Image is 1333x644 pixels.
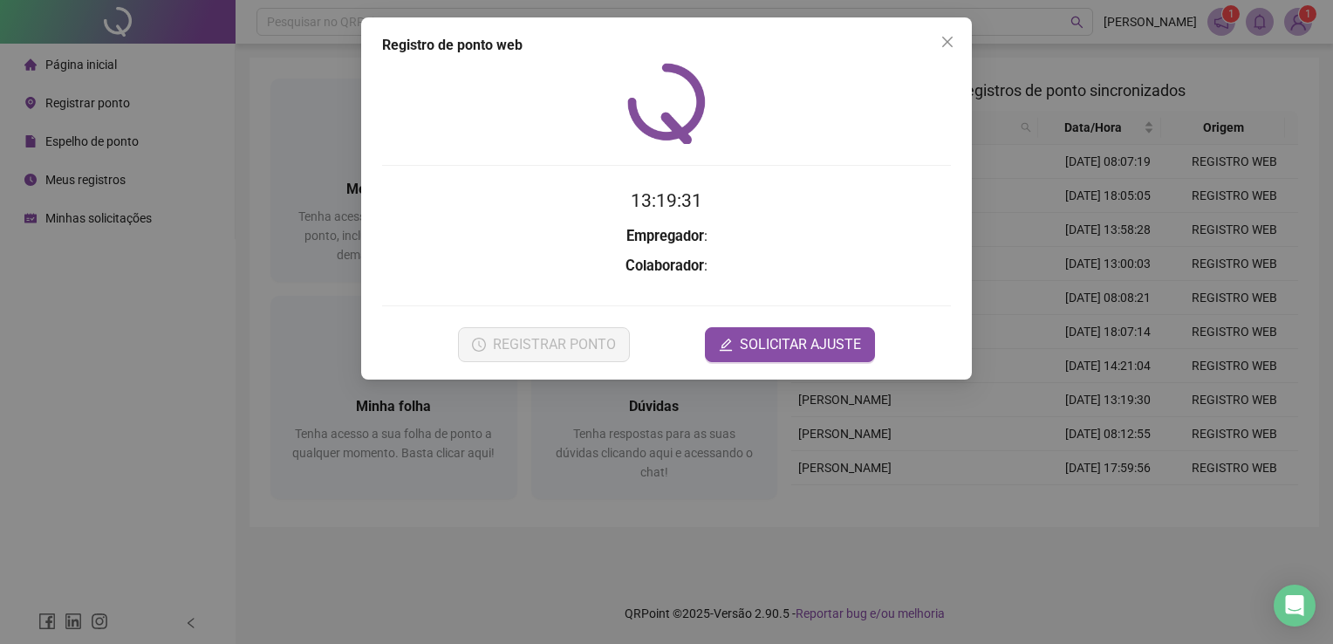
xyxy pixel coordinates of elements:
[458,327,630,362] button: REGISTRAR PONTO
[705,327,875,362] button: editSOLICITAR AJUSTE
[740,334,861,355] span: SOLICITAR AJUSTE
[1274,585,1316,627] div: Open Intercom Messenger
[940,35,954,49] span: close
[382,225,951,248] h3: :
[719,338,733,352] span: edit
[933,28,961,56] button: Close
[382,255,951,277] h3: :
[626,228,704,244] strong: Empregador
[382,35,951,56] div: Registro de ponto web
[627,63,706,144] img: QRPoint
[625,257,704,274] strong: Colaborador
[631,190,702,211] time: 13:19:31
